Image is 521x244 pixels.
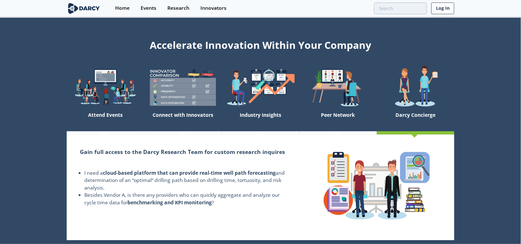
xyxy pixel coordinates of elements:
a: Log In [431,3,454,14]
img: welcome-compare-1b687586299da8f117b7ac84fd957760.png [144,65,221,109]
input: Advanced Search [374,3,427,14]
div: Research [167,6,189,11]
div: Connect with Innovators [144,109,221,131]
div: Home [115,6,130,11]
li: Besides Vendor A, is there any providers who can quickly aggregate and analyze our cycle time dat... [84,191,286,206]
img: welcome-concierge-wide-20dccca83e9cbdbb601deee24fb8df72.png [377,65,454,109]
img: welcome-find-a12191a34a96034fcac36f4ff4d37733.png [222,65,299,109]
div: Peer Network [299,109,377,131]
img: welcome-explore-560578ff38cea7c86bcfe544b5e45342.png [67,65,144,109]
li: I need a and determination of an “optimal” drilling path based on drilling time, tortuosity, and ... [84,169,286,192]
div: Innovators [200,6,227,11]
img: welcome-attend-b816887fc24c32c29d1763c6e0ddb6e6.png [299,65,377,109]
h2: Gain full access to the Darcy Research Team for custom research inquires [80,148,286,156]
div: Attend Events [67,109,144,131]
div: Darcy Concierge [377,109,454,131]
div: Events [141,6,156,11]
img: logo-wide.svg [67,3,101,14]
strong: benchmarking and KPI monitoring [127,199,212,206]
div: Accelerate Innovation Within Your Company [67,35,454,52]
div: Industry Insights [222,109,299,131]
img: concierge-details-e70ed233a7353f2f363bd34cf2359179.png [319,147,435,224]
strong: cloud-based platform that can provide real-time well path forecasting [103,169,276,176]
